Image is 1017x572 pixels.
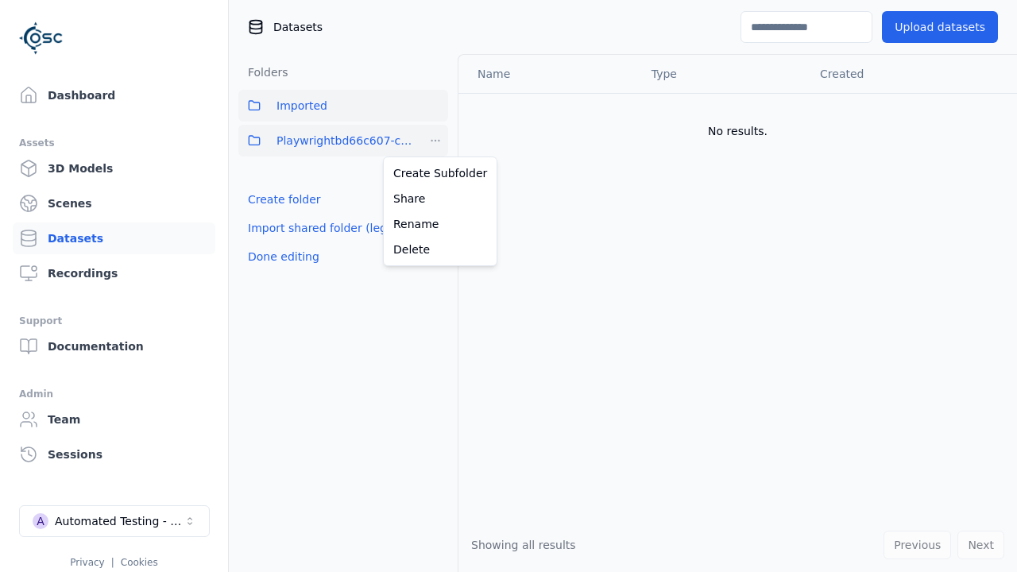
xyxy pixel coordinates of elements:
a: Rename [387,211,493,237]
a: Delete [387,237,493,262]
a: Create Subfolder [387,160,493,186]
a: Share [387,186,493,211]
